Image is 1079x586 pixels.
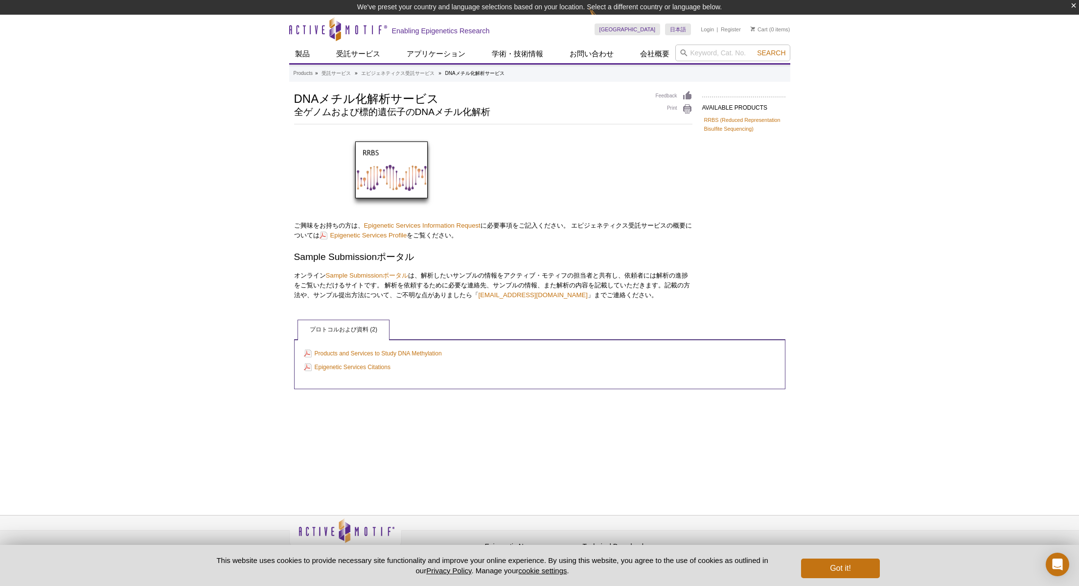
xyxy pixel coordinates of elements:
[485,542,578,551] h4: Epigenetic News
[751,23,790,35] li: (0 items)
[702,96,785,114] h2: AVAILABLE PRODUCTS
[289,516,402,555] img: Active Motif,
[321,69,351,78] a: 受託サービス
[721,26,741,33] a: Register
[355,141,428,198] img: Reduced Representation Bisulfite Sequencing Services
[200,555,785,576] p: This website uses cookies to provide necessary site functionality and improve your online experie...
[326,272,409,279] a: Sample Submissionポータル
[757,49,785,57] span: Search
[656,104,692,115] a: Print
[754,48,788,57] button: Search
[298,320,389,340] a: プロトコルおよび資料 (2)
[751,26,768,33] a: Cart
[330,45,386,63] a: 受託サービス
[445,70,505,76] li: DNAメチル化解析サービス
[486,45,549,63] a: 学術・技術情報
[355,141,428,201] a: Reduced Representation Bisulfite Sequencing Services
[294,69,313,78] a: Products
[407,541,445,556] a: Privacy Policy
[361,69,435,78] a: エピジェネティクス受託サービス
[355,70,358,76] li: »
[717,23,718,35] li: |
[564,45,620,63] a: お問い合わせ
[583,542,676,551] h4: Technical Downloads
[518,566,567,575] button: cookie settings
[634,45,675,63] a: 会社概要
[589,7,615,30] img: Change Here
[304,362,390,373] a: Epigenetic Services Citations
[665,23,691,35] a: 日本語
[595,23,661,35] a: [GEOGRAPHIC_DATA]
[294,221,692,240] p: ご興味をお持ちの方は、 に必要事項をご記入ください。 エピジェネティクス受託サービスの概要については をご覧ください。
[294,271,692,300] p: オンライン は、解析したいサンプルの情報をアクティブ・モティフの担当者と共有し、依頼者には解析の進捗をご覧いただけるサイトです。 解析を依頼するために必要な連絡先、サンプルの情報、また解析の内容...
[401,45,471,63] a: アプリケーション
[1046,553,1069,576] div: Open Intercom Messenger
[479,291,588,299] a: [EMAIL_ADDRESS][DOMAIN_NAME]
[294,91,646,105] h1: DNAメチル化解析サービス
[656,91,692,101] a: Feedback
[675,45,790,61] input: Keyword, Cat. No.
[294,108,646,117] h2: 全ゲノムおよび標的遺伝子のDNAメチル化解析
[438,70,441,76] li: »
[294,250,692,263] h2: Sample Submissionポータル
[320,231,407,240] a: Epigenetic Services Profile
[681,533,754,554] table: Click to Verify - This site chose Symantec SSL for secure e-commerce and confidential communicati...
[392,26,490,35] h2: Enabling Epigenetics Research
[801,559,879,578] button: Got it!
[426,566,471,575] a: Privacy Policy
[315,70,318,76] li: »
[289,45,316,63] a: 製品
[364,222,481,229] a: Epigenetic Services Information Request
[704,116,783,133] a: RRBS (Reduced Representation Bisulfite Sequencing)
[751,26,755,31] img: Your Cart
[304,348,442,359] a: Products and Services to Study DNA Methylation
[701,26,714,33] a: Login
